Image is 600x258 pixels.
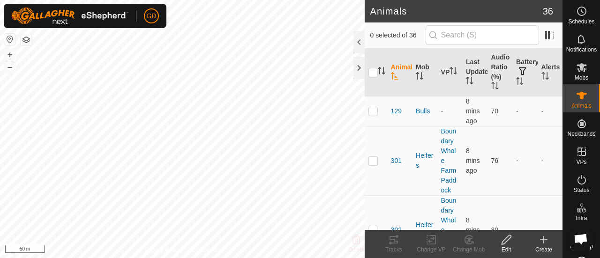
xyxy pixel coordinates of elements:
[145,246,180,254] a: Privacy Policy
[487,245,525,254] div: Edit
[466,97,480,125] span: 8 Oct 2025, 4:54 pm
[416,220,433,240] div: Heifers
[512,96,537,126] td: -
[391,74,398,81] p-sorticon: Activate to sort
[4,34,15,45] button: Reset Map
[466,78,473,86] p-sorticon: Activate to sort
[543,4,553,18] span: 36
[391,225,402,235] span: 302
[573,187,589,193] span: Status
[541,74,549,81] p-sorticon: Activate to sort
[538,126,562,195] td: -
[437,49,462,96] th: VP
[378,68,385,76] p-sorticon: Activate to sort
[441,107,443,115] app-display-virtual-paddock-transition: -
[538,49,562,96] th: Alerts
[466,147,480,174] span: 8 Oct 2025, 4:54 pm
[412,245,450,254] div: Change VP
[441,127,457,194] a: Boundary Whole Farm Paddock
[412,49,437,96] th: Mob
[575,75,588,81] span: Mobs
[491,107,499,115] span: 70
[370,6,543,17] h2: Animals
[416,106,433,116] div: Bulls
[191,246,219,254] a: Contact Us
[491,83,499,91] p-sorticon: Activate to sort
[4,61,15,73] button: –
[516,79,524,86] p-sorticon: Activate to sort
[4,49,15,60] button: +
[416,151,433,170] div: Heifers
[567,131,595,137] span: Neckbands
[416,74,423,81] p-sorticon: Activate to sort
[568,19,594,24] span: Schedules
[512,49,537,96] th: Battery
[375,245,412,254] div: Tracks
[147,11,157,21] span: GD
[512,126,537,195] td: -
[491,157,499,164] span: 76
[566,47,597,52] span: Notifications
[576,159,586,165] span: VPs
[570,243,593,249] span: Heatmap
[450,245,487,254] div: Change Mob
[491,226,499,234] span: 80
[576,215,587,221] span: Infra
[387,49,412,96] th: Animal
[391,156,402,166] span: 301
[462,49,487,96] th: Last Updated
[571,103,592,109] span: Animals
[450,68,457,76] p-sorticon: Activate to sort
[487,49,512,96] th: Audio Ratio (%)
[370,30,426,40] span: 0 selected of 36
[11,7,128,24] img: Gallagher Logo
[466,216,480,243] span: 8 Oct 2025, 4:54 pm
[426,25,539,45] input: Search (S)
[525,245,562,254] div: Create
[538,96,562,126] td: -
[568,226,593,251] div: Open chat
[391,106,402,116] span: 129
[21,34,32,45] button: Map Layers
